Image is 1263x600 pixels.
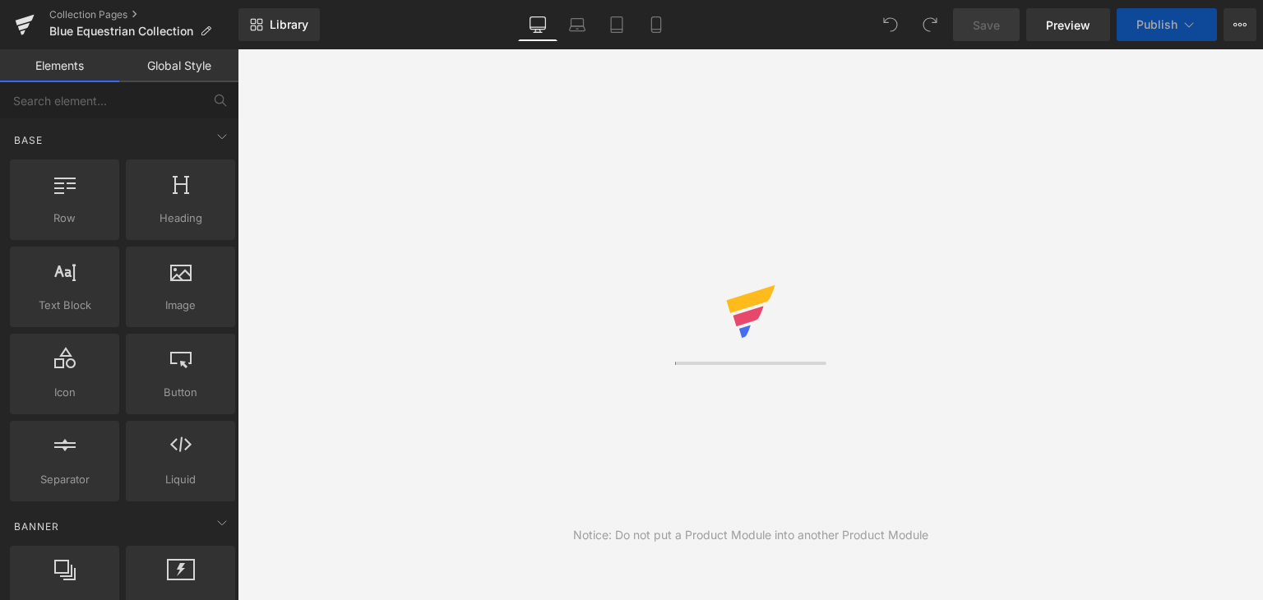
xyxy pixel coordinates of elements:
a: Preview [1026,8,1110,41]
span: Base [12,132,44,148]
span: Separator [15,471,114,488]
span: Liquid [131,471,230,488]
button: Redo [914,8,946,41]
a: Tablet [597,8,636,41]
span: Publish [1136,18,1177,31]
span: Preview [1046,16,1090,34]
a: Global Style [119,49,238,82]
span: Blue Equestrian Collection [49,25,193,38]
button: Publish [1117,8,1217,41]
span: Row [15,210,114,227]
span: Button [131,384,230,401]
div: Notice: Do not put a Product Module into another Product Module [573,526,928,544]
button: More [1224,8,1256,41]
a: Mobile [636,8,676,41]
a: Desktop [518,8,557,41]
span: Save [973,16,1000,34]
span: Library [270,17,308,32]
a: Collection Pages [49,8,238,21]
span: Banner [12,519,61,534]
span: Icon [15,384,114,401]
a: New Library [238,8,320,41]
span: Text Block [15,297,114,314]
span: Image [131,297,230,314]
button: Undo [874,8,907,41]
a: Laptop [557,8,597,41]
span: Heading [131,210,230,227]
